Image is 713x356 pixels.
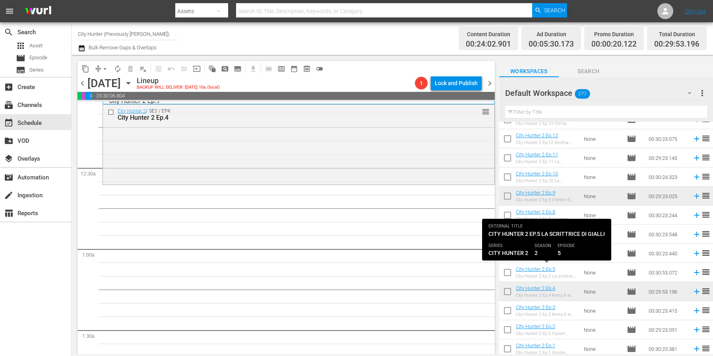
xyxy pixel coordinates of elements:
td: None [581,148,624,167]
span: Loop Content [111,62,124,75]
span: subtitles_outlined [234,65,242,73]
span: reorder [701,305,711,315]
span: Series [16,65,25,75]
span: more_vert [697,88,707,98]
div: BACKUP WILL DELIVER: [DATE] 10a (local) [137,85,220,90]
span: Bulk Remove Gaps & Overlaps [87,45,157,51]
a: City Hunter 2 Ep.7 [516,228,555,234]
span: 277 [575,86,590,102]
a: City Hunter 2 Ep.4 [516,285,555,291]
span: Create [4,82,14,92]
a: City Hunter 2 [118,108,146,114]
div: City Hunter 2 Ep.2 Hunter marito ideale (parte 2) [516,331,577,336]
span: chevron_left [77,78,87,88]
span: input [193,65,201,73]
span: reorder [701,153,711,162]
span: Search [544,3,565,18]
span: Asset [16,41,25,51]
span: Refresh All Search Blocks [203,61,219,76]
svg: Add to Schedule [692,211,701,220]
a: City Hunter 2 Ep.3 [516,304,555,310]
div: Lineup [137,76,220,85]
td: 00:30:23.548 [645,225,689,244]
span: Episode [16,53,25,63]
span: reorder [482,107,490,116]
span: reorder [701,248,711,258]
span: reorder [701,344,711,353]
span: Search [559,66,618,76]
span: 00:24:02.901 [466,40,511,49]
a: City Hunter 2 Ep.6 [516,247,555,253]
svg: Add to Schedule [692,325,701,334]
svg: Add to Schedule [692,268,701,277]
span: preview_outlined [303,65,311,73]
div: City Hunter 2 Ep.8 L'agente investigativo [516,216,577,222]
span: 00:24:02.901 [85,92,92,100]
span: Episode [627,287,636,296]
td: None [581,244,624,263]
td: None [581,167,624,187]
td: None [581,301,624,320]
td: 00:29:23.091 [645,320,689,339]
div: City Hunter 2 Ep.10 La principessa [PERSON_NAME] (parte 1) [516,178,577,183]
span: reorder [701,210,711,220]
td: 00:30:23.415 [645,301,689,320]
span: Asset [29,42,43,50]
span: menu [5,6,14,16]
svg: Add to Schedule [692,134,701,143]
div: City Hunter 2 Ep.12 Stretta mortale [516,140,577,145]
a: Sign Out [685,8,705,14]
td: None [581,225,624,244]
td: 00:29:23.025 [645,187,689,206]
div: City Hunter 2 Ep.7 L'isola di cristallo [516,235,577,241]
td: 00:30:53.072 [645,263,689,282]
span: subscriptions [4,100,14,110]
span: 00:05:30.173 [529,40,574,49]
span: Episode [627,153,636,163]
span: View Backup [300,62,313,75]
span: Episode [627,306,636,315]
td: None [581,129,624,148]
span: VOD [4,136,14,146]
td: None [581,282,624,301]
span: Fill episodes with ad slates [178,62,190,75]
td: 00:30:23.075 [645,129,689,148]
span: 23:30:06.804 [92,92,494,100]
span: reorder [701,191,711,200]
div: City Hunter 2 Ep.13 Chi ha paura del dentista? [516,121,577,126]
span: 00:05:30.173 [77,92,81,100]
div: Default Workspace [505,82,699,104]
span: chevron_right [485,78,495,88]
span: Revert to Primary Episode [165,62,178,75]
td: 00:29:23.143 [645,148,689,167]
span: arrow_drop_down [101,65,109,73]
img: ans4CAIJ8jUAAAAAAAAAAAAAAAAAAAAAAAAgQb4GAAAAAAAAAAAAAAAAAAAAAAAAJMjXAAAAAAAAAAAAAAAAAAAAAAAAgAT5G... [19,2,57,21]
div: City Hunter 2 Ep.11 La principessa [PERSON_NAME] (parte 2) [516,159,577,164]
span: auto_awesome_motion_outlined [208,65,216,73]
svg: Add to Schedule [692,249,701,258]
span: Remove Gaps & Overlaps [92,62,111,75]
div: City Hunter 2 Ep.4 [118,114,451,121]
span: reorder [701,172,711,181]
span: Clear Lineup [137,62,149,75]
td: 00:30:23.244 [645,206,689,225]
div: / SE2 / EP4: [118,108,451,121]
span: Episode [627,325,636,335]
a: City Hunter 2 Ep.9 [516,190,555,196]
span: Automation [4,173,14,182]
span: Schedule [4,118,14,128]
span: Episode [627,210,636,220]
td: 00:29:53.196 [645,282,689,301]
span: Copy Lineup [79,62,92,75]
td: None [581,206,624,225]
span: date_range_outlined [290,65,298,73]
span: 00:00:20.122 [591,40,637,49]
div: [DATE] [87,77,121,90]
span: Episode [627,344,636,354]
span: Episode [29,54,47,62]
span: autorenew_outlined [114,65,122,73]
span: Episode [627,134,636,144]
span: Create Series Block [231,62,244,75]
div: Lock and Publish [435,76,478,90]
span: reorder [701,134,711,143]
